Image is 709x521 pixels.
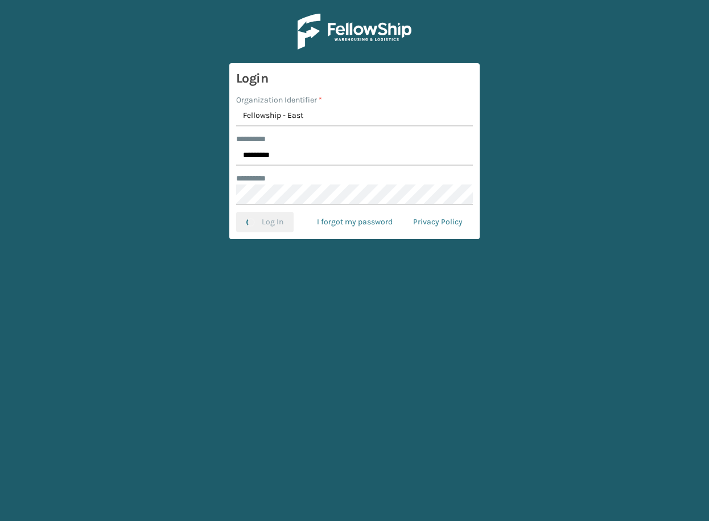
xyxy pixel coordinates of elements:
h3: Login [236,70,473,87]
button: Log In [236,212,294,232]
a: I forgot my password [307,212,403,232]
label: Organization Identifier [236,94,322,106]
img: Logo [298,14,411,50]
a: Privacy Policy [403,212,473,232]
